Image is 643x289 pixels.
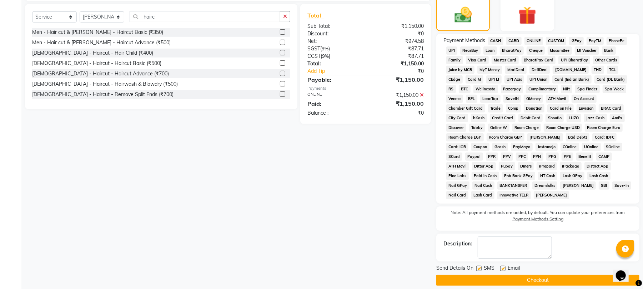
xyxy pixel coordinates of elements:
span: Bank [602,46,616,55]
label: Payment Methods Setting [512,216,563,222]
span: Paid in Cash [472,172,499,180]
div: Net: [302,38,366,45]
span: Donation [524,104,545,113]
span: UPI Axis [504,75,524,84]
span: Card: IOB [446,143,468,151]
span: Nail GPay [446,181,469,190]
span: CUSTOM [546,37,567,45]
span: BFL [466,95,477,103]
span: [PERSON_NAME] [560,181,596,190]
div: Description: [443,240,472,248]
div: ONLINE [302,91,366,99]
div: ₹974.58 [366,38,429,45]
span: CARD [506,37,522,45]
span: LUZO [567,114,581,122]
span: Card (DL Bank) [594,75,627,84]
span: Visa Card [466,56,489,64]
span: iPackage [560,162,582,170]
span: BANKTANSFER [497,181,529,190]
div: ₹0 [366,109,429,117]
span: Spa Week [603,85,626,93]
span: Rupay [499,162,515,170]
span: Innovative TELR [497,191,531,199]
span: Juice by MCB [446,66,474,74]
span: PPG [546,153,559,161]
div: ₹87.71 [366,53,429,60]
span: Dittor App [472,162,496,170]
div: [DEMOGRAPHIC_DATA] - Haircut - Remove Split Ends (₹700) [32,91,174,98]
span: Venmo [446,95,463,103]
div: ( ) [302,45,366,53]
div: [DEMOGRAPHIC_DATA] - Haircut - Haircut Advance (₹700) [32,70,169,78]
span: Diners [518,162,534,170]
span: Room Charge EGP [446,133,484,141]
span: Pine Labs [446,172,469,180]
span: Payment Methods [443,37,485,44]
span: Spa Finder [575,85,600,93]
span: DefiDeal [529,66,550,74]
div: ₹1,150.00 [366,60,429,68]
span: CAMP [596,153,612,161]
span: GMoney [524,95,543,103]
span: Comp [506,104,521,113]
span: MyT Money [477,66,502,74]
span: SaveIN [503,95,521,103]
img: _cash.svg [449,5,477,25]
div: Men - Hair cut & [PERSON_NAME] - Haircut Basic (₹350) [32,29,163,36]
span: Pnb Bank GPay [502,172,535,180]
span: PhonePe [607,37,627,45]
span: Card: IDFC [592,133,617,141]
span: Jazz Cash [584,114,607,122]
div: Payable: [302,75,366,84]
span: PPE [562,153,573,161]
span: Loan [483,46,497,55]
input: Search or Scan [130,11,280,22]
span: ATH Movil [546,95,569,103]
div: ₹0 [376,68,429,75]
span: Debit Card [518,114,543,122]
span: Room Charge [512,124,541,132]
span: UPI Union [527,75,549,84]
span: AmEx [610,114,625,122]
span: 9% [322,53,329,59]
span: Room Charge Euro [585,124,623,132]
span: Nail Cash [472,181,494,190]
span: LoanTap [480,95,501,103]
span: Gcash [492,143,508,151]
span: PPR [486,153,498,161]
span: Lash GPay [560,172,584,180]
span: SMS [484,264,494,273]
span: Family [446,56,463,64]
span: BTC [459,85,471,93]
span: TCL [607,66,618,74]
span: BRAC Card [599,104,624,113]
span: MI Voucher [575,46,599,55]
span: Cheque [527,46,545,55]
a: Add Tip [302,68,376,75]
span: Wellnessta [473,85,498,93]
div: Paid: [302,99,366,108]
span: On Account [572,95,597,103]
button: Checkout [436,275,639,286]
span: CGST [307,53,321,59]
div: ₹87.71 [366,45,429,53]
span: Paypal [465,153,483,161]
span: District App [584,162,611,170]
div: ₹1,150.00 [366,23,429,30]
span: Nail Card [446,191,468,199]
div: Sub Total: [302,23,366,30]
span: COnline [561,143,579,151]
span: Lash Cash [587,172,611,180]
span: RS [446,85,456,93]
span: Card on File [547,104,574,113]
span: MosamBee [548,46,572,55]
span: Card M [466,75,483,84]
span: THD [592,66,604,74]
span: Trade [488,104,503,113]
span: [PERSON_NAME] [527,133,563,141]
span: SOnline [604,143,622,151]
span: UPI M [486,75,502,84]
span: UOnline [582,143,601,151]
span: Nift [561,85,572,93]
span: Master Card [492,56,519,64]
